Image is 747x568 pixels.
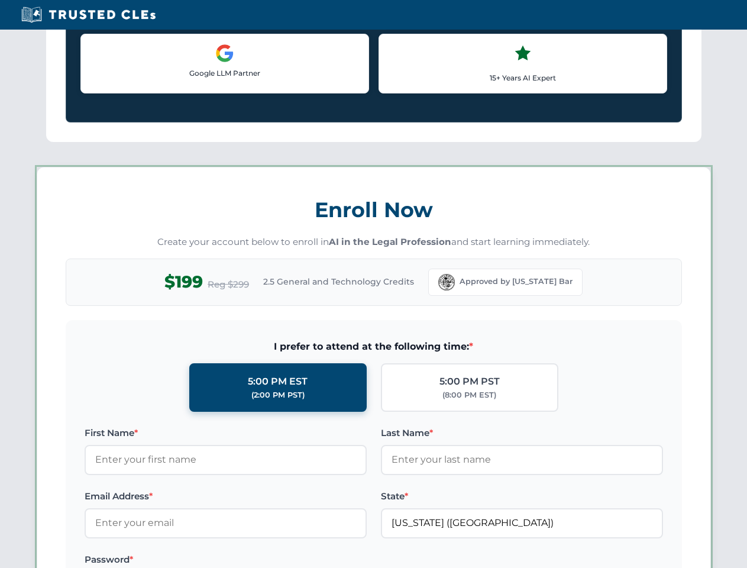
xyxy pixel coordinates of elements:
label: Password [85,553,367,567]
p: 15+ Years AI Expert [389,72,657,83]
span: I prefer to attend at the following time: [85,339,663,354]
h3: Enroll Now [66,191,682,228]
img: Google [215,44,234,63]
span: Approved by [US_STATE] Bar [460,276,573,288]
div: (2:00 PM PST) [251,389,305,401]
label: Last Name [381,426,663,440]
strong: AI in the Legal Profession [329,236,451,247]
p: Create your account below to enroll in and start learning immediately. [66,235,682,249]
img: Florida Bar [438,274,455,291]
label: Email Address [85,489,367,504]
div: 5:00 PM EST [248,374,308,389]
div: (8:00 PM EST) [442,389,496,401]
input: Enter your last name [381,445,663,475]
span: 2.5 General and Technology Credits [263,275,414,288]
div: 5:00 PM PST [439,374,500,389]
span: $199 [164,269,203,295]
span: Reg $299 [208,277,249,292]
img: Trusted CLEs [18,6,159,24]
p: Google LLM Partner [90,67,359,79]
label: First Name [85,426,367,440]
label: State [381,489,663,504]
input: Enter your email [85,508,367,538]
input: Enter your first name [85,445,367,475]
input: Florida (FL) [381,508,663,538]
